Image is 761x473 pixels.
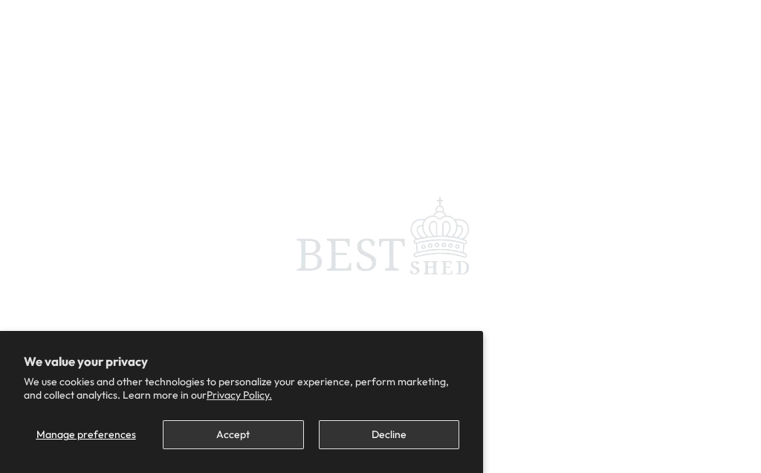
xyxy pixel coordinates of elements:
[319,420,459,449] button: Decline
[36,428,136,441] span: Manage preferences
[24,420,148,449] button: Manage preferences
[163,420,303,449] button: Accept
[207,388,272,402] a: Privacy Policy.
[24,355,459,368] h2: We value your privacy
[24,375,459,402] p: We use cookies and other technologies to personalize your experience, perform marketing, and coll...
